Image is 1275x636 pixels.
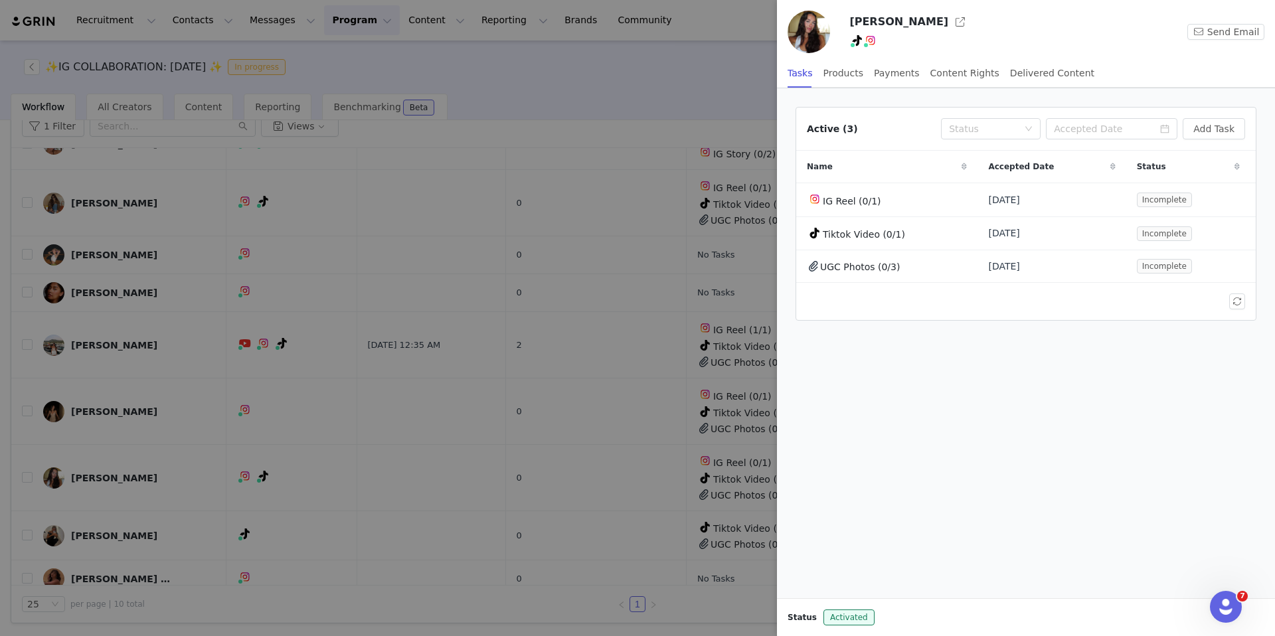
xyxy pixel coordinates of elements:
[809,194,820,204] img: instagram.svg
[823,196,881,206] span: IG Reel (0/1)
[1137,259,1192,274] span: Incomplete
[865,35,876,46] img: instagram.svg
[988,193,1019,207] span: [DATE]
[1183,118,1245,139] button: Add Task
[788,611,817,623] span: Status
[1046,118,1177,139] input: Accepted Date
[788,58,813,88] div: Tasks
[823,609,875,625] span: Activated
[988,161,1054,173] span: Accepted Date
[988,260,1019,274] span: [DATE]
[849,14,948,30] h3: [PERSON_NAME]
[1160,124,1169,133] i: icon: calendar
[1137,161,1166,173] span: Status
[820,262,900,272] span: UGC Photos (0/3)
[807,122,858,136] div: Active (3)
[1237,591,1248,601] span: 7
[788,11,830,53] img: d819efdb-2879-4dde-b549-5ab6d8033564.jpg
[1010,58,1094,88] div: Delivered Content
[930,58,999,88] div: Content Rights
[1187,24,1264,40] button: Send Email
[823,58,863,88] div: Products
[1137,193,1192,207] span: Incomplete
[988,226,1019,240] span: [DATE]
[874,58,920,88] div: Payments
[823,229,905,240] span: Tiktok Video (0/1)
[1137,226,1192,241] span: Incomplete
[949,122,1018,135] div: Status
[796,107,1256,321] article: Active
[1210,591,1242,623] iframe: Intercom live chat
[1025,125,1033,134] i: icon: down
[807,161,833,173] span: Name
